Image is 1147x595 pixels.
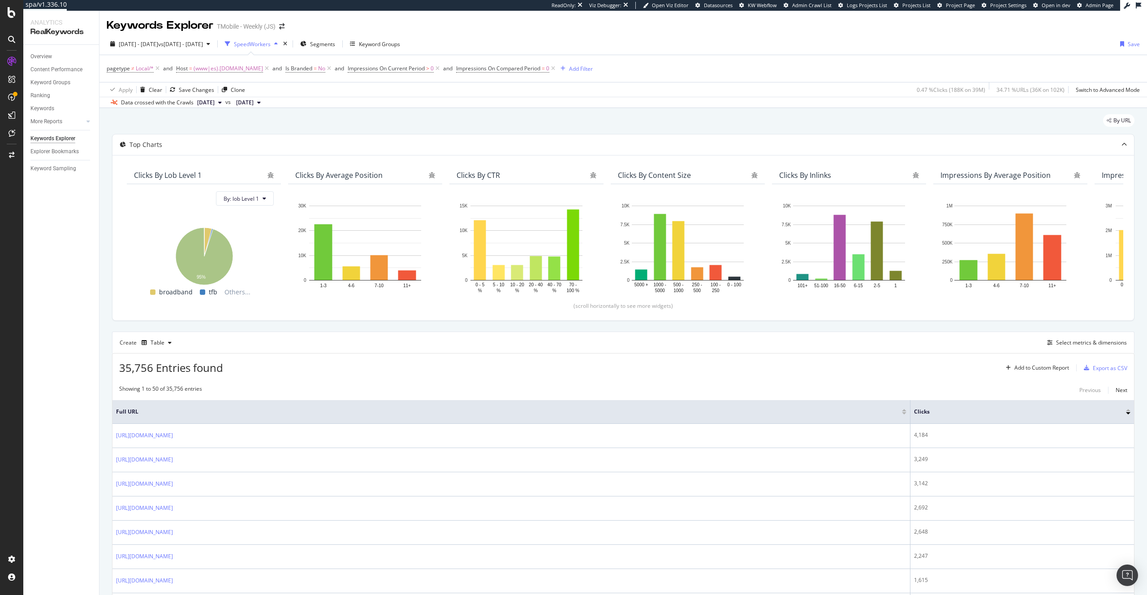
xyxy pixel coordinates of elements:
div: Keyword Groups [30,78,70,87]
a: Ranking [30,91,93,100]
button: Clear [137,82,162,97]
text: 7-10 [1020,283,1029,288]
text: 0 [1109,278,1112,283]
button: Segments [297,37,339,51]
text: % [534,288,538,293]
text: 500K [942,241,953,246]
button: Select metrics & dimensions [1044,337,1127,348]
div: Data crossed with the Crawls [121,99,194,107]
text: 5K [462,253,468,258]
button: SpeedWorkers [221,37,281,51]
span: = [542,65,545,72]
div: Add to Custom Report [1014,365,1069,371]
text: 16-50 [834,283,845,288]
button: and [272,64,282,73]
a: Keyword Groups [30,78,93,87]
a: Datasources [695,2,733,9]
div: Showing 1 to 50 of 35,756 entries [119,385,202,396]
button: Keyword Groups [346,37,404,51]
text: 15K [460,203,468,208]
div: Open Intercom Messenger [1117,565,1138,586]
a: [URL][DOMAIN_NAME] [116,479,173,488]
text: 10K [783,203,791,208]
button: and [163,64,172,73]
div: bug [751,172,758,178]
div: arrow-right-arrow-left [279,23,285,30]
text: 3M [1106,203,1112,208]
text: 100 - [711,282,721,287]
text: 2.5K [620,259,630,264]
text: 1M [1106,253,1112,258]
button: [DATE] - [DATE]vs[DATE] - [DATE] [107,37,214,51]
div: Select metrics & dimensions [1056,339,1127,346]
span: Projects List [902,2,931,9]
svg: A chart. [940,201,1080,295]
text: 2M [1106,229,1112,233]
button: Save [1117,37,1140,51]
text: 5K [624,241,630,246]
text: 11+ [1048,283,1056,288]
div: ReadOnly: [552,2,576,9]
button: Previous [1079,385,1101,396]
button: Add to Custom Report [1002,361,1069,375]
span: > [426,65,429,72]
span: Segments [310,40,335,48]
text: 10K [460,229,468,233]
button: and [335,64,344,73]
a: More Reports [30,117,84,126]
a: Open Viz Editor [643,2,689,9]
text: 5000 + [634,282,648,287]
text: 500 [693,288,701,293]
span: Logs Projects List [847,2,887,9]
span: Datasources [704,2,733,9]
div: Export as CSV [1093,364,1127,372]
text: 0 - 100 [727,282,742,287]
div: Add Filter [569,65,593,73]
div: 2,247 [914,552,1130,560]
text: 0 - 5 [475,282,484,287]
div: Clicks By Average Position [295,171,383,180]
text: 7.5K [620,222,630,227]
text: 2-5 [874,283,880,288]
text: 30K [298,203,306,208]
span: (www|es).[DOMAIN_NAME] [194,62,263,75]
text: 0 [627,278,630,283]
text: 10K [298,253,306,258]
button: and [443,64,453,73]
button: Table [138,336,175,350]
div: bug [590,172,596,178]
button: [DATE] [194,97,225,108]
div: Keywords [30,104,54,113]
div: 4,184 [914,431,1130,439]
text: 7.5K [781,222,791,227]
div: and [163,65,172,72]
div: Clicks By lob Level 1 [134,171,202,180]
div: Ranking [30,91,50,100]
div: Keywords Explorer [107,18,213,33]
div: 3,249 [914,455,1130,463]
a: Overview [30,52,93,61]
div: bug [1074,172,1080,178]
text: % [496,288,500,293]
span: [DATE] - [DATE] [119,40,158,48]
text: 1-3 [320,283,327,288]
span: Full URL [116,408,888,416]
text: 6-15 [854,283,863,288]
a: Project Settings [982,2,1026,9]
div: 2,648 [914,528,1130,536]
svg: A chart. [457,201,596,295]
span: pagetype [107,65,130,72]
div: RealKeywords [30,27,92,37]
div: Overview [30,52,52,61]
span: No [318,62,325,75]
text: 250K [942,259,953,264]
button: [DATE] [233,97,264,108]
div: Next [1116,386,1127,394]
div: Keywords Explorer [30,134,75,143]
a: [URL][DOMAIN_NAME] [116,431,173,440]
div: and [272,65,282,72]
text: % [515,288,519,293]
div: 0.47 % Clicks ( 188K on 39M ) [917,86,985,94]
div: Viz Debugger: [589,2,621,9]
div: 1,615 [914,576,1130,584]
